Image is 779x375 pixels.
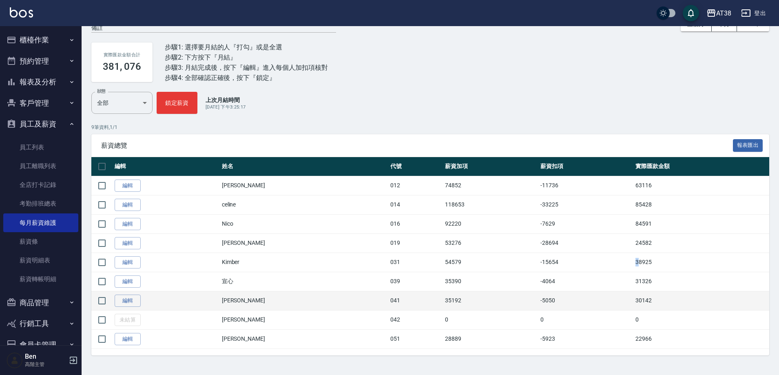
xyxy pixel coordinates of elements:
[388,253,443,272] td: 031
[633,233,769,253] td: 24582
[115,218,141,231] a: 編輯
[443,195,538,214] td: 118653
[388,233,443,253] td: 019
[538,310,634,329] td: 0
[388,195,443,214] td: 014
[538,233,634,253] td: -28694
[220,310,388,329] td: [PERSON_NAME]
[733,141,763,149] a: 報表匯出
[443,176,538,195] td: 74852
[165,42,328,52] div: 步驟1: 選擇要月結的人『打勾』或是全選
[220,157,388,176] th: 姓名
[97,88,106,94] label: 狀態
[115,180,141,192] a: 編輯
[3,93,78,114] button: 客戶管理
[3,157,78,175] a: 員工離職列表
[443,157,538,176] th: 薪資加項
[443,253,538,272] td: 54579
[220,176,388,195] td: [PERSON_NAME]
[115,237,141,250] a: 編輯
[738,6,769,21] button: 登出
[165,62,328,73] div: 步驟3: 月結完成後，按下『編輯』進入每個人加扣項核對
[3,194,78,213] a: 考勤排班總表
[7,352,23,368] img: Person
[3,213,78,232] a: 每月薪資維護
[683,5,699,21] button: save
[115,295,141,307] a: 編輯
[220,272,388,291] td: 宣心
[443,214,538,233] td: 92220
[165,73,328,83] div: 步驟4: 全部確認正確後，按下『鎖定』
[10,7,33,18] img: Logo
[3,232,78,251] a: 薪資條
[3,29,78,51] button: 櫃檯作業
[3,334,78,355] button: 會員卡管理
[220,214,388,233] td: Nico
[206,104,246,110] span: [DATE] 下午3:25:17
[538,291,634,310] td: -5050
[388,291,443,310] td: 041
[388,329,443,348] td: 051
[91,92,153,114] div: 全部
[220,233,388,253] td: [PERSON_NAME]
[443,310,538,329] td: 0
[443,233,538,253] td: 53276
[633,214,769,233] td: 84591
[3,251,78,270] a: 薪資明細表
[103,61,142,72] h3: 381, 076
[157,92,197,114] button: 鎖定薪資
[388,272,443,291] td: 039
[703,5,735,22] button: AT38
[3,138,78,157] a: 員工列表
[220,253,388,272] td: Kimber
[538,195,634,214] td: -33225
[716,8,731,18] div: AT38
[3,113,78,135] button: 員工及薪資
[443,329,538,348] td: 28889
[538,176,634,195] td: -11736
[220,291,388,310] td: [PERSON_NAME]
[388,214,443,233] td: 016
[633,329,769,348] td: 22966
[538,157,634,176] th: 薪資扣項
[388,176,443,195] td: 012
[538,272,634,291] td: -4064
[101,142,733,150] span: 薪資總覽
[25,361,66,368] p: 高階主管
[220,195,388,214] td: celine
[3,270,78,288] a: 薪資轉帳明細
[633,195,769,214] td: 85428
[3,313,78,334] button: 行銷工具
[388,157,443,176] th: 代號
[388,310,443,329] td: 042
[633,272,769,291] td: 31326
[206,96,246,104] p: 上次月結時間
[113,157,220,176] th: 編輯
[633,310,769,329] td: 0
[25,353,66,361] h5: Ben
[3,51,78,72] button: 預約管理
[165,52,328,62] div: 步驟2: 下方按下『月結』
[538,253,634,272] td: -15654
[115,256,141,269] a: 編輯
[115,275,141,288] a: 編輯
[101,52,143,58] h2: 實際匯款金額合計
[3,292,78,313] button: 商品管理
[115,199,141,211] a: 編輯
[633,157,769,176] th: 實際匯款金額
[443,291,538,310] td: 35192
[91,124,769,131] p: 9 筆資料, 1 / 1
[443,272,538,291] td: 35390
[3,71,78,93] button: 報表及分析
[220,329,388,348] td: [PERSON_NAME]
[733,139,763,152] button: 報表匯出
[633,291,769,310] td: 30142
[633,176,769,195] td: 63116
[538,214,634,233] td: -7629
[633,253,769,272] td: 38925
[3,175,78,194] a: 全店打卡記錄
[115,333,141,346] a: 編輯
[538,329,634,348] td: -5923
